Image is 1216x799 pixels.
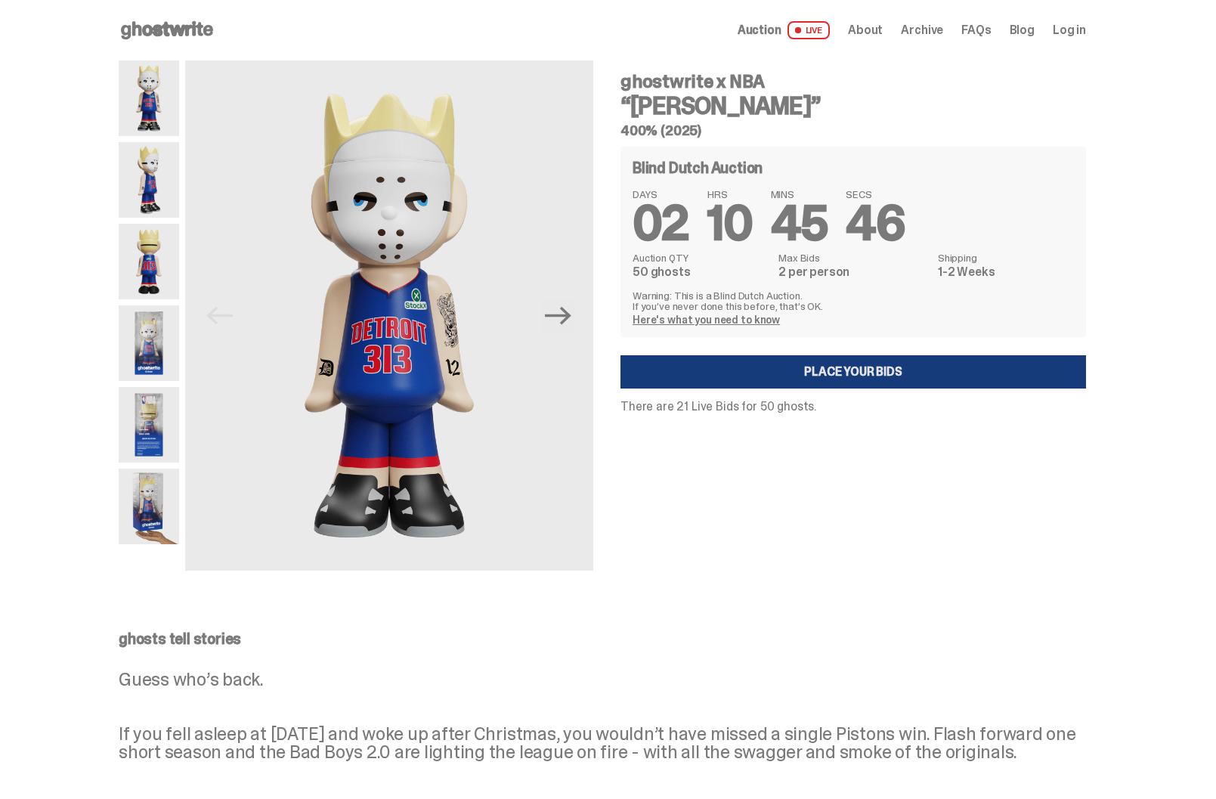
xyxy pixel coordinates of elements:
[1010,24,1035,36] a: Blog
[119,305,179,381] img: Eminem_NBA_400_12.png
[620,94,1086,118] h3: “[PERSON_NAME]”
[620,355,1086,389] a: Place your Bids
[901,24,943,36] a: Archive
[620,401,1086,413] p: There are 21 Live Bids for 50 ghosts.
[119,60,179,136] img: Copy%20of%20Eminem_NBA_400_1.png
[633,160,763,175] h4: Blind Dutch Auction
[633,192,689,255] span: 02
[542,299,575,333] button: Next
[633,252,769,263] dt: Auction QTY
[778,266,929,278] dd: 2 per person
[846,192,905,255] span: 46
[119,469,179,544] img: eminem%20scale.png
[961,24,991,36] a: FAQs
[185,60,593,571] img: Copy%20of%20Eminem_NBA_400_1.png
[119,142,179,218] img: Copy%20of%20Eminem_NBA_400_3.png
[633,266,769,278] dd: 50 ghosts
[848,24,883,36] a: About
[707,189,753,200] span: HRS
[620,124,1086,138] h5: 400% (2025)
[787,21,831,39] span: LIVE
[738,24,781,36] span: Auction
[938,266,1074,278] dd: 1-2 Weeks
[119,387,179,463] img: Eminem_NBA_400_13.png
[1053,24,1086,36] a: Log in
[846,189,905,200] span: SECS
[119,631,1086,646] p: ghosts tell stories
[771,192,828,255] span: 45
[771,189,828,200] span: MINS
[938,252,1074,263] dt: Shipping
[707,192,753,255] span: 10
[633,290,1074,311] p: Warning: This is a Blind Dutch Auction. If you’ve never done this before, that’s OK.
[738,21,830,39] a: Auction LIVE
[633,313,780,327] a: Here's what you need to know
[633,189,689,200] span: DAYS
[620,73,1086,91] h4: ghostwrite x NBA
[778,252,929,263] dt: Max Bids
[119,224,179,299] img: Copy%20of%20Eminem_NBA_400_6.png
